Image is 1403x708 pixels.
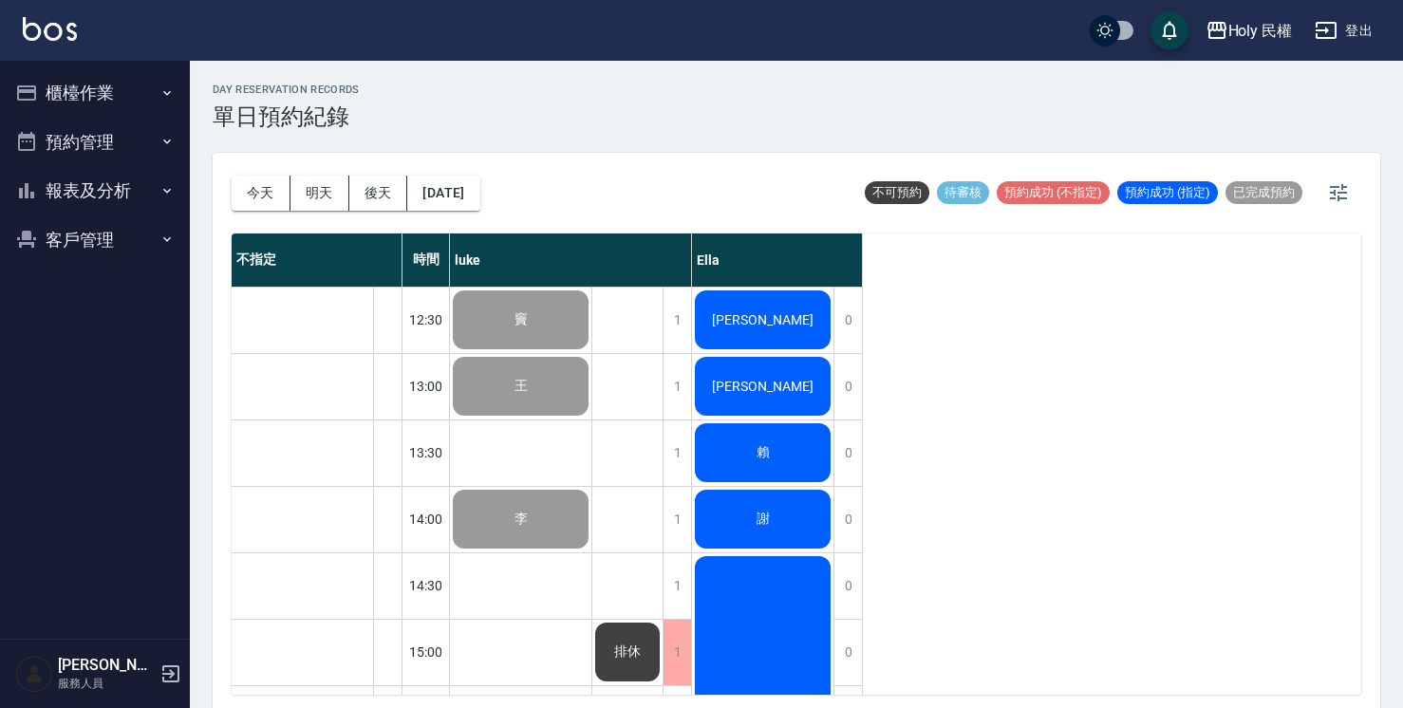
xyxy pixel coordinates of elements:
img: Person [15,655,53,693]
span: 待審核 [937,184,989,201]
span: 謝 [753,511,774,528]
span: 預約成功 (不指定) [997,184,1110,201]
span: 已完成預約 [1225,184,1302,201]
div: 1 [663,553,691,619]
div: 0 [833,420,862,486]
p: 服務人員 [58,675,155,692]
button: 櫃檯作業 [8,68,182,118]
div: 12:30 [402,287,450,353]
div: 0 [833,553,862,619]
div: Ella [692,233,863,287]
button: [DATE] [407,176,479,211]
div: 0 [833,288,862,353]
img: Logo [23,17,77,41]
span: [PERSON_NAME] [708,312,817,327]
span: 王 [511,378,532,395]
span: 排休 [610,643,645,661]
div: luke [450,233,692,287]
button: 報表及分析 [8,166,182,215]
span: 不可預約 [865,184,929,201]
span: 預約成功 (指定) [1117,184,1218,201]
h5: [PERSON_NAME] [58,656,155,675]
button: 客戶管理 [8,215,182,265]
h3: 單日預約紀錄 [213,103,360,130]
div: 14:30 [402,552,450,619]
button: save [1150,11,1188,49]
div: 0 [833,354,862,419]
div: 13:30 [402,419,450,486]
button: 今天 [232,176,290,211]
div: 1 [663,620,691,685]
span: 竇 [511,311,532,328]
div: 1 [663,420,691,486]
div: 13:00 [402,353,450,419]
button: 登出 [1307,13,1380,48]
div: 15:00 [402,619,450,685]
div: 1 [663,288,691,353]
span: 賴 [753,444,774,461]
button: 預約管理 [8,118,182,167]
button: 明天 [290,176,349,211]
h2: day Reservation records [213,84,360,96]
div: 0 [833,620,862,685]
div: 14:00 [402,486,450,552]
span: [PERSON_NAME] [708,379,817,394]
button: 後天 [349,176,408,211]
button: Holy 民權 [1198,11,1300,50]
div: 不指定 [232,233,402,287]
div: 1 [663,354,691,419]
div: 1 [663,487,691,552]
div: Holy 民權 [1228,19,1293,43]
div: 0 [833,487,862,552]
span: 李 [511,511,532,528]
div: 時間 [402,233,450,287]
